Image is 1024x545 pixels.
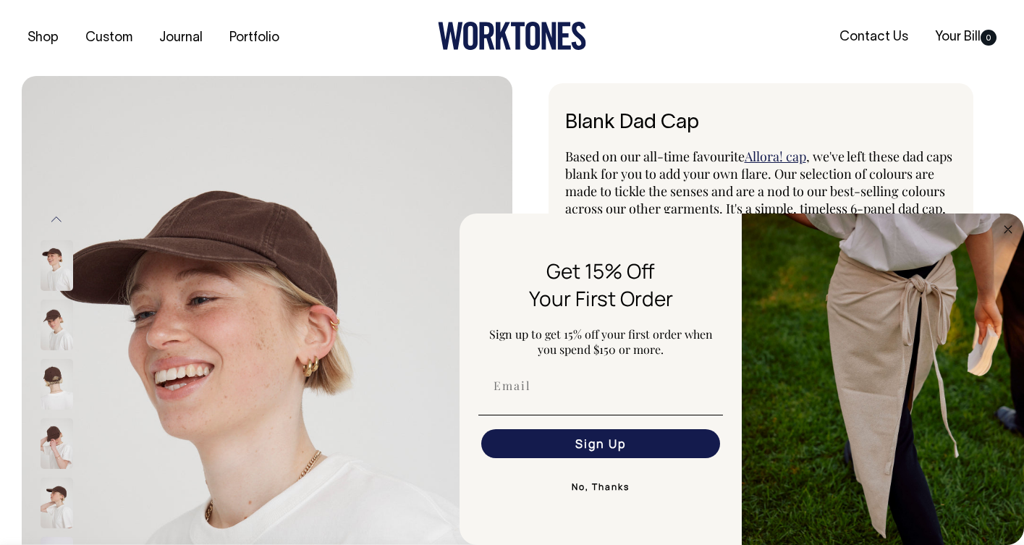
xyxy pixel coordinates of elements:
span: Your First Order [529,284,673,312]
button: No, Thanks [478,473,723,502]
h1: Blank Dad Cap [565,112,957,135]
button: Previous [46,203,67,236]
a: Allora! cap [745,148,806,165]
span: Based on our all-time favourite [565,148,745,165]
span: Sign up to get 15% off your first order when you spend $150 or more. [489,326,713,357]
a: Portfolio [224,26,285,50]
a: Your Bill0 [929,25,1002,49]
button: Sign Up [481,429,720,458]
img: espresso [41,478,73,528]
button: Close dialog [999,221,1017,238]
a: Custom [80,26,138,50]
span: Get 15% Off [546,257,655,284]
a: Contact Us [834,25,914,49]
img: espresso [41,418,73,469]
div: FLYOUT Form [460,214,1024,545]
img: espresso [41,359,73,410]
span: 0 [981,30,997,46]
img: espresso [41,240,73,291]
img: espresso [41,300,73,350]
img: underline [478,415,723,415]
a: Shop [22,26,64,50]
img: 5e34ad8f-4f05-4173-92a8-ea475ee49ac9.jpeg [742,214,1024,545]
input: Email [481,371,720,400]
a: Journal [153,26,208,50]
